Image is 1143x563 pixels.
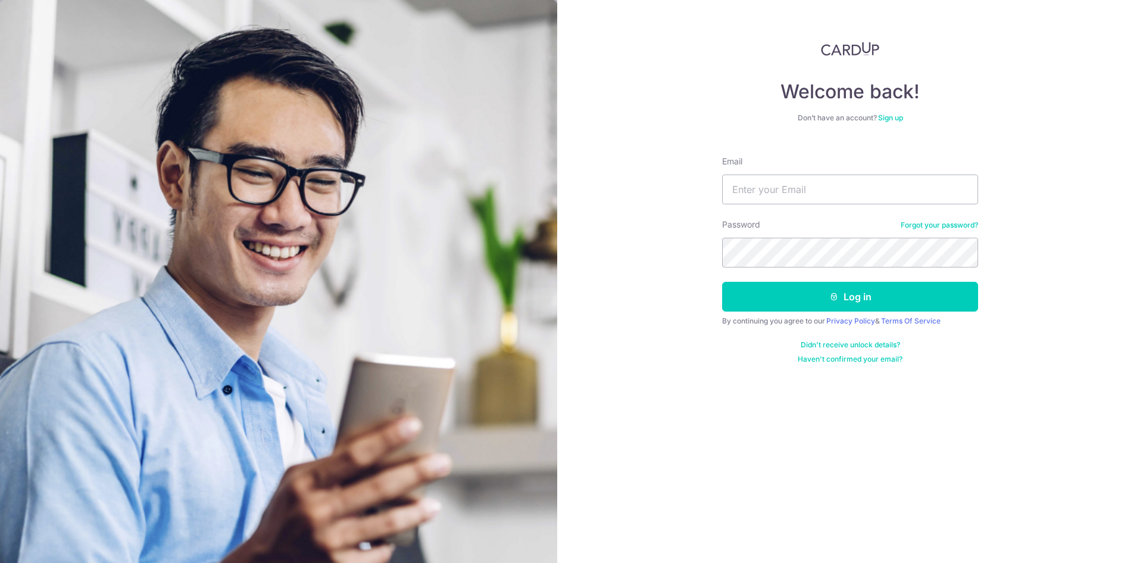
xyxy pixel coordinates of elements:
[798,354,902,364] a: Haven't confirmed your email?
[722,282,978,312] button: Log in
[722,80,978,104] h4: Welcome back!
[722,316,978,326] div: By continuing you agree to our &
[722,219,760,231] label: Password
[881,316,941,325] a: Terms Of Service
[901,220,978,230] a: Forgot your password?
[801,340,900,350] a: Didn't receive unlock details?
[722,155,742,167] label: Email
[878,113,903,122] a: Sign up
[722,113,978,123] div: Don’t have an account?
[821,42,879,56] img: CardUp Logo
[722,175,978,204] input: Enter your Email
[826,316,875,325] a: Privacy Policy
